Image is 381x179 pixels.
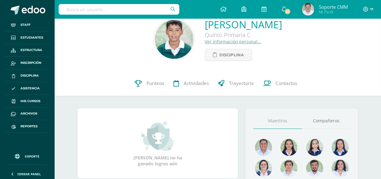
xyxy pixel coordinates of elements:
[319,4,348,10] span: Soporte CMM
[5,120,50,133] a: Reportes
[5,57,50,69] a: Inscripción
[205,39,261,45] a: Ver información personal...
[332,160,349,177] img: 74e021dbc1333a55a6a6352084f0f183.png
[332,139,349,156] img: 6ddd1834028c492d783a9ed76c16c693.png
[20,111,37,116] span: Archivos
[302,3,314,16] img: da9bed96fdbd86ad5b655bd5bd27e0c8.png
[184,80,209,87] span: Actividades
[255,160,272,177] img: 674848b92a8dd628d3cff977652c0a9e.png
[205,49,252,61] a: Disciplina
[5,82,50,95] a: Asistencia
[20,73,39,78] span: Disciplina
[141,120,175,152] img: achievement_small.png
[20,35,43,40] span: Estudiantes
[5,19,50,31] a: Staff
[229,80,254,87] span: Trayectoria
[255,139,272,156] img: f4ec16a59328cb939a4b919555c40b71.png
[258,71,302,96] a: Contactos
[284,8,291,15] span: 22
[5,69,50,82] a: Disciplina
[5,107,50,120] a: Archivos
[20,99,40,104] span: Mis cursos
[5,95,50,108] a: Mis cursos
[205,31,282,39] div: Quinto Primaria C
[306,160,323,177] img: 54c759e5b9bb94252904e19d2c113a42.png
[130,71,169,96] a: Punteos
[146,80,164,87] span: Punteos
[5,44,50,57] a: Estructura
[169,71,213,96] a: Actividades
[213,71,258,96] a: Trayectoria
[25,154,40,158] span: Soporte
[302,113,351,129] a: Compañeros
[7,148,47,163] a: Soporte
[155,20,194,59] img: ec0524f6d2de5b6a06eb04aa3276c73c.png
[59,4,179,15] input: Busca un usuario...
[205,18,282,31] a: [PERSON_NAME]
[20,48,42,53] span: Estructura
[280,139,298,156] img: a45c6b0b365ef70dd84ea434ae6b643f.png
[127,120,189,167] div: [PERSON_NAME] no ha ganado logros aún
[219,49,244,61] span: Disciplina
[17,172,41,176] span: Cerrar panel
[20,60,41,65] span: Inscripción
[319,9,348,15] span: Mi Perfil
[20,22,30,27] span: Staff
[306,139,323,156] img: e0582db7cc524a9960c08d03de9ec803.png
[253,113,302,129] a: Maestros
[5,31,50,44] a: Estudiantes
[276,80,297,87] span: Contactos
[20,124,38,129] span: Reportes
[280,160,298,177] img: f0af4734c025b990c12c69d07632b04a.png
[20,86,40,91] span: Asistencia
